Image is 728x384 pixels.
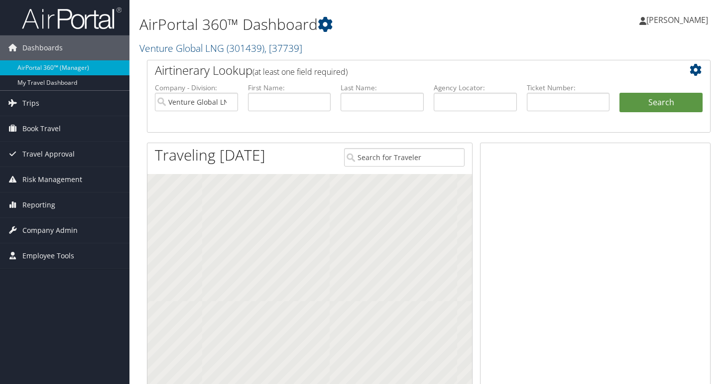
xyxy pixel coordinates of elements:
label: Agency Locator: [434,83,517,93]
span: Trips [22,91,39,116]
h1: Traveling [DATE] [155,145,265,166]
span: Dashboards [22,35,63,60]
span: [PERSON_NAME] [646,14,708,25]
span: Company Admin [22,218,78,243]
label: First Name: [248,83,331,93]
span: Travel Approval [22,142,75,167]
span: Employee Tools [22,243,74,268]
input: Search for Traveler [344,148,465,167]
label: Company - Division: [155,83,238,93]
span: Risk Management [22,167,82,192]
span: , [ 37739 ] [264,41,302,55]
a: Venture Global LNG [139,41,302,55]
span: Book Travel [22,116,61,141]
h2: Airtinerary Lookup [155,62,656,79]
a: [PERSON_NAME] [639,5,718,35]
span: ( 301439 ) [227,41,264,55]
span: Reporting [22,192,55,217]
button: Search [619,93,703,113]
span: (at least one field required) [252,66,348,77]
img: airportal-logo.png [22,6,121,30]
label: Last Name: [341,83,424,93]
label: Ticket Number: [527,83,610,93]
h1: AirPortal 360™ Dashboard [139,14,525,35]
